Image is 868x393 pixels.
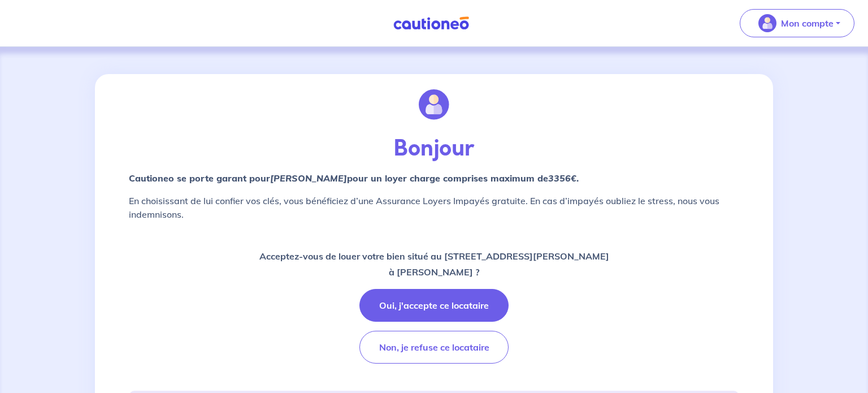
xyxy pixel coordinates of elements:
strong: Cautioneo se porte garant pour pour un loyer charge comprises maximum de . [129,172,579,184]
em: [PERSON_NAME] [270,172,347,184]
p: Acceptez-vous de louer votre bien situé au [STREET_ADDRESS][PERSON_NAME] à [PERSON_NAME] ? [259,248,609,280]
img: Cautioneo [389,16,474,31]
p: Bonjour [129,135,739,162]
img: illu_account.svg [419,89,449,120]
img: illu_account_valid_menu.svg [758,14,776,32]
em: 3356€ [548,172,576,184]
p: Mon compte [781,16,834,30]
button: illu_account_valid_menu.svgMon compte [740,9,854,37]
button: Oui, j'accepte ce locataire [359,289,509,322]
button: Non, je refuse ce locataire [359,331,509,364]
p: En choisissant de lui confier vos clés, vous bénéficiez d’une Assurance Loyers Impayés gratuite. ... [129,194,739,221]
